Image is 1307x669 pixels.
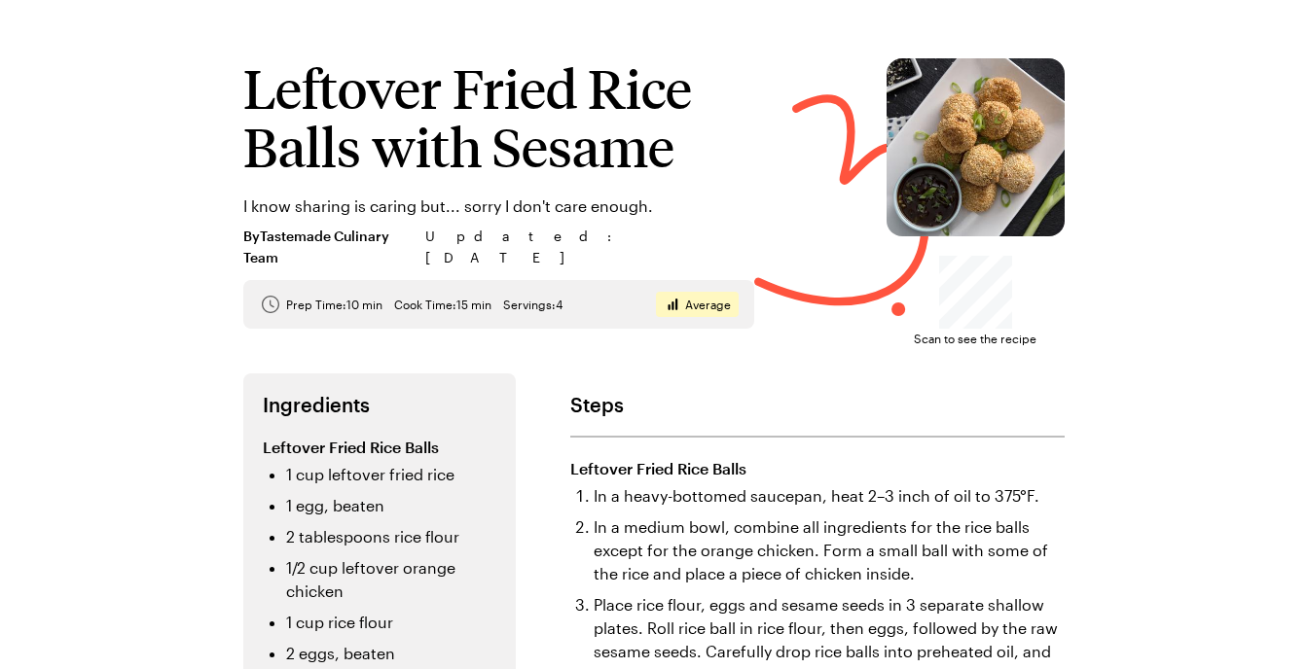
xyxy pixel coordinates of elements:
span: Updated : [DATE] [425,226,754,268]
h3: Leftover Fried Rice Balls [263,436,496,459]
p: I know sharing is caring but... sorry I don't care enough. [243,194,754,218]
li: 1 cup rice flour [286,611,496,634]
li: In a heavy-bottomed saucepan, heat 2–3 inch of oil to 375°F. [594,484,1065,508]
li: In a medium bowl, combine all ingredients for the rice balls except for the orange chicken. Form ... [594,515,1065,585]
li: 2 tablespoons rice flour [286,525,496,548]
img: Leftover Fried Rice Balls with Sesame [887,58,1065,236]
span: Scan to see the recipe [914,329,1036,348]
span: Cook Time: 15 min [394,297,491,312]
li: 1 cup leftover fried rice [286,463,496,486]
li: 1 egg, beaten [286,494,496,517]
span: Average [685,297,731,312]
h2: Ingredients [263,393,496,416]
li: 2 eggs, beaten [286,642,496,665]
span: By Tastemade Culinary Team [243,226,414,268]
li: 1/2 cup leftover orange chicken [286,556,496,603]
span: Servings: 4 [503,297,563,312]
h3: Leftover Fried Rice Balls [570,457,1065,480]
h2: Steps [570,393,1065,416]
span: Prep Time: 10 min [286,297,382,312]
h1: Leftover Fried Rice Balls with Sesame [243,58,754,175]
